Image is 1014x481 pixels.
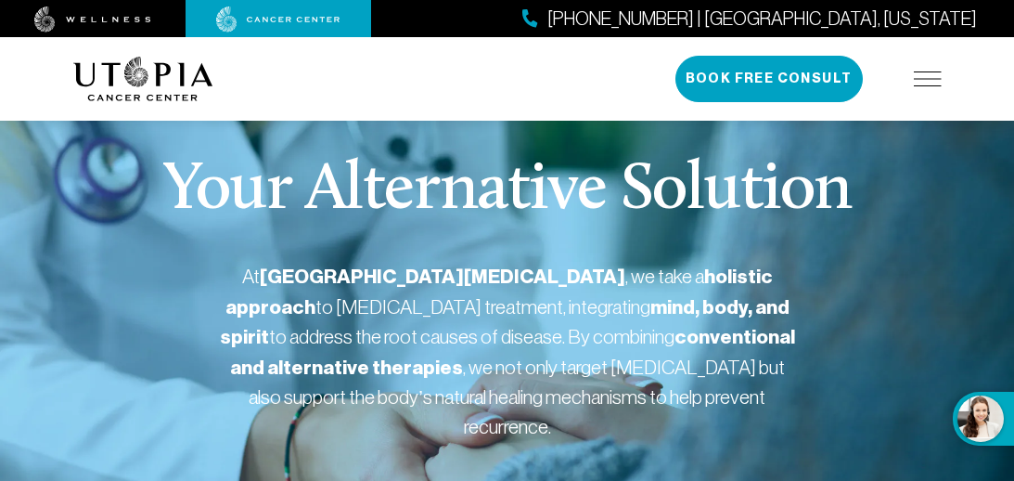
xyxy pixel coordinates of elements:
[162,158,852,225] p: Your Alternative Solution
[230,325,795,380] strong: conventional and alternative therapies
[73,57,213,101] img: logo
[34,6,151,32] img: wellness
[914,71,942,86] img: icon-hamburger
[260,265,625,289] strong: [GEOGRAPHIC_DATA][MEDICAL_DATA]
[522,6,977,32] a: [PHONE_NUMBER] | [GEOGRAPHIC_DATA], [US_STATE]
[216,6,340,32] img: cancer center
[675,56,863,102] button: Book Free Consult
[225,265,773,319] strong: holistic approach
[547,6,977,32] span: [PHONE_NUMBER] | [GEOGRAPHIC_DATA], [US_STATE]
[220,262,795,441] p: At , we take a to [MEDICAL_DATA] treatment, integrating to address the root causes of disease. By...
